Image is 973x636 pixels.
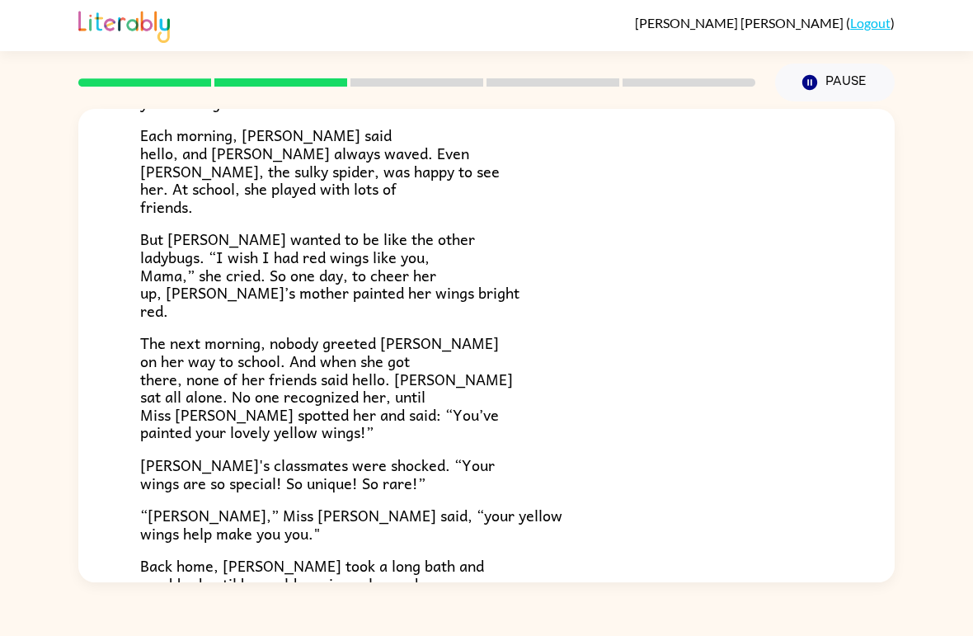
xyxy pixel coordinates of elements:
[775,64,895,101] button: Pause
[140,554,484,596] span: Back home, [PERSON_NAME] took a long bath and scrubbed until her golden wings gleamed.
[140,331,513,444] span: The next morning, nobody greeted [PERSON_NAME] on her way to school. And when she got there, none...
[850,15,891,31] a: Logout
[140,227,519,322] span: But [PERSON_NAME] wanted to be like the other ladybugs. “I wish I had red wings like you, Mama,” ...
[140,123,500,218] span: Each morning, [PERSON_NAME] said hello, and [PERSON_NAME] always waved. Even [PERSON_NAME], the s...
[78,7,170,43] img: Literably
[635,15,895,31] div: ( )
[140,453,495,495] span: [PERSON_NAME]'s classmates were shocked. “Your wings are so special! So unique! So rare!”
[635,15,846,31] span: [PERSON_NAME] [PERSON_NAME]
[140,503,562,545] span: “[PERSON_NAME],” Miss [PERSON_NAME] said, “your yellow wings help make you you."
